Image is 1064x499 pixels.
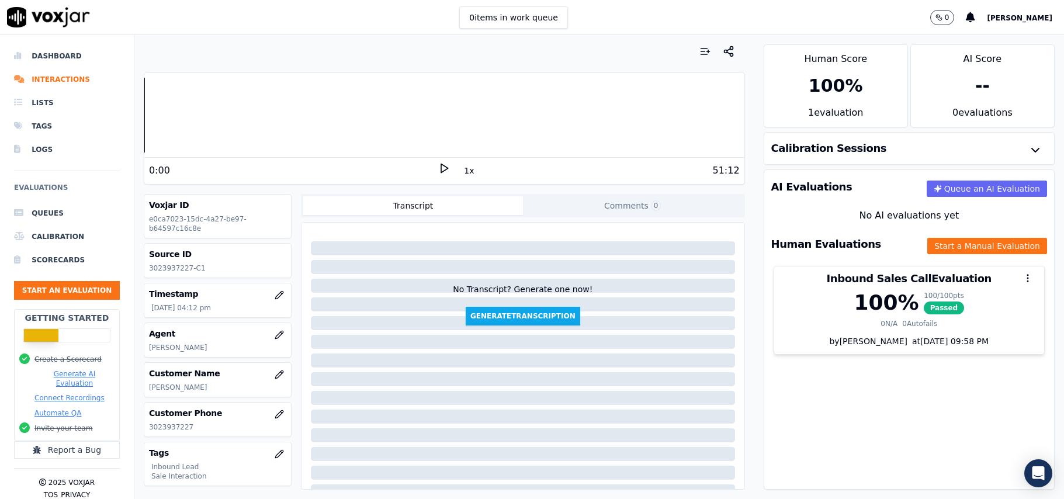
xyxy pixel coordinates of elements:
[975,75,990,96] div: --
[14,281,120,300] button: Start an Evaluation
[34,355,102,364] button: Create a Scorecard
[924,291,965,300] div: 100 / 100 pts
[149,422,286,432] p: 3023937227
[149,248,286,260] h3: Source ID
[14,138,120,161] a: Logs
[34,424,92,433] button: Invite your team
[459,6,568,29] button: 0items in work queue
[774,335,1044,354] div: by [PERSON_NAME]
[854,291,919,314] div: 100 %
[149,288,286,300] h3: Timestamp
[14,202,120,225] a: Queues
[930,10,966,25] button: 0
[14,91,120,115] a: Lists
[14,441,120,459] button: Report a Bug
[34,393,105,403] button: Connect Recordings
[149,447,286,459] h3: Tags
[48,478,95,487] p: 2025 Voxjar
[149,383,286,392] p: [PERSON_NAME]
[14,225,120,248] a: Calibration
[927,238,1047,254] button: Start a Manual Evaluation
[466,307,580,325] button: GenerateTranscription
[149,407,286,419] h3: Customer Phone
[149,164,170,178] div: 0:00
[14,115,120,138] a: Tags
[771,239,881,249] h3: Human Evaluations
[149,214,286,233] p: e0ca7023-15dc-4a27-be97-b64597c16c8e
[25,312,109,324] h2: Getting Started
[149,264,286,273] p: 3023937227-C1
[149,199,286,211] h3: Voxjar ID
[151,303,286,313] p: [DATE] 04:12 pm
[764,45,907,66] div: Human Score
[149,343,286,352] p: [PERSON_NAME]
[927,181,1047,197] button: Queue an AI Evaluation
[462,162,476,179] button: 1x
[712,164,739,178] div: 51:12
[14,248,120,272] a: Scorecards
[14,68,120,91] a: Interactions
[987,14,1052,22] span: [PERSON_NAME]
[771,143,887,154] h3: Calibration Sessions
[149,368,286,379] h3: Customer Name
[651,200,661,211] span: 0
[764,106,907,127] div: 1 evaluation
[149,328,286,339] h3: Agent
[1024,459,1052,487] div: Open Intercom Messenger
[14,181,120,202] h6: Evaluations
[774,209,1045,223] div: No AI evaluations yet
[7,7,90,27] img: voxjar logo
[924,302,965,314] span: Passed
[907,335,989,347] div: at [DATE] 09:58 PM
[151,462,286,472] p: Inbound Lead
[911,45,1054,66] div: AI Score
[151,472,286,481] p: Sale Interaction
[453,283,592,307] div: No Transcript? Generate one now!
[14,44,120,68] a: Dashboard
[911,106,1054,127] div: 0 evaluation s
[771,182,852,192] h3: AI Evaluations
[945,13,949,22] p: 0
[809,75,863,96] div: 100 %
[987,11,1064,25] button: [PERSON_NAME]
[902,319,937,328] div: 0 Autofails
[34,408,81,418] button: Automate QA
[881,319,897,328] div: 0 N/A
[303,196,523,215] button: Transcript
[34,369,115,388] button: Generate AI Evaluation
[523,196,743,215] button: Comments
[930,10,955,25] button: 0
